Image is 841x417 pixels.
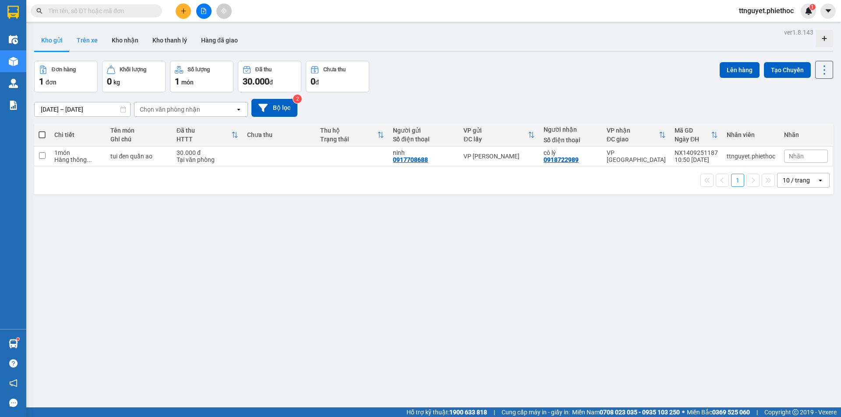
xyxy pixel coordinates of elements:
img: icon-new-feature [805,7,813,15]
div: Người gửi [393,127,455,134]
div: Chọn văn phòng nhận [140,105,200,114]
div: Chưa thu [247,131,311,138]
th: Toggle SortBy [602,123,670,147]
button: Tạo Chuyến [764,62,811,78]
img: warehouse-icon [9,57,18,66]
input: Select a date range. [35,102,130,116]
span: đ [269,79,273,86]
div: Khối lượng [120,67,146,73]
span: question-circle [9,359,18,368]
div: VP [GEOGRAPHIC_DATA] [607,149,666,163]
div: ninh [393,149,455,156]
div: Mã GD [675,127,711,134]
img: warehouse-icon [9,79,18,88]
strong: 1900 633 818 [449,409,487,416]
button: Đã thu30.000đ [238,61,301,92]
div: Đã thu [177,127,231,134]
span: đ [315,79,319,86]
div: Người nhận [544,126,598,133]
span: search [36,8,42,14]
sup: 1 [17,338,19,340]
div: Nhân viên [727,131,775,138]
span: notification [9,379,18,387]
button: 1 [731,174,744,187]
img: logo-vxr [7,6,19,19]
div: ver 1.8.143 [784,28,813,37]
div: 0917708688 [393,156,428,163]
span: món [181,79,194,86]
div: Số điện thoại [393,136,455,143]
button: Kho nhận [105,30,145,51]
div: 10:50 [DATE] [675,156,718,163]
div: Trạng thái [320,136,378,143]
button: Số lượng1món [170,61,233,92]
sup: 2 [293,95,302,103]
img: warehouse-icon [9,35,18,44]
span: 0 [311,76,315,87]
sup: 1 [809,4,816,10]
button: Lên hàng [720,62,760,78]
div: Thu hộ [320,127,378,134]
span: Cung cấp máy in - giấy in: [502,407,570,417]
div: Chưa thu [323,67,346,73]
span: ttnguyet.phiethoc [732,5,801,16]
div: Nhãn [784,131,828,138]
span: đơn [46,79,57,86]
div: Đã thu [255,67,272,73]
div: Đơn hàng [52,67,76,73]
div: ĐC lấy [463,136,527,143]
img: solution-icon [9,101,18,110]
button: Chưa thu0đ [306,61,369,92]
span: | [756,407,758,417]
span: 1 [175,76,180,87]
div: VP gửi [463,127,527,134]
div: NX1409251187 [675,149,718,156]
span: Miền Nam [572,407,680,417]
span: message [9,399,18,407]
div: Tại văn phòng [177,156,238,163]
button: file-add [196,4,212,19]
div: Ngày ĐH [675,136,711,143]
th: Toggle SortBy [459,123,539,147]
div: Hàng thông thường [54,156,102,163]
span: 0 [107,76,112,87]
svg: open [235,106,242,113]
button: Bộ lọc [251,99,297,117]
input: Tìm tên, số ĐT hoặc mã đơn [48,6,152,16]
button: Trên xe [70,30,105,51]
div: ttnguyet.phiethoc [727,153,775,160]
th: Toggle SortBy [670,123,722,147]
button: Kho thanh lý [145,30,194,51]
strong: 0708 023 035 - 0935 103 250 [600,409,680,416]
div: 1 món [54,149,102,156]
button: Hàng đã giao [194,30,245,51]
div: Số điện thoại [544,137,598,144]
span: ⚪️ [682,410,685,414]
span: copyright [792,409,799,415]
th: Toggle SortBy [316,123,389,147]
div: ĐC giao [607,136,659,143]
div: tui đen quần ao [110,153,168,160]
div: Ghi chú [110,136,168,143]
div: VP [PERSON_NAME] [463,153,534,160]
span: 1 [39,76,44,87]
div: Chi tiết [54,131,102,138]
span: Hỗ trợ kỹ thuật: [406,407,487,417]
button: Khối lượng0kg [102,61,166,92]
div: 30.000 đ [177,149,238,156]
span: file-add [201,8,207,14]
div: Số lượng [187,67,210,73]
button: Kho gửi [34,30,70,51]
span: | [494,407,495,417]
span: Nhãn [789,153,804,160]
button: Đơn hàng1đơn [34,61,98,92]
span: kg [113,79,120,86]
svg: open [817,177,824,184]
span: caret-down [824,7,832,15]
strong: 0369 525 060 [712,409,750,416]
span: aim [221,8,227,14]
th: Toggle SortBy [172,123,243,147]
span: 1 [811,4,814,10]
div: Tạo kho hàng mới [816,30,833,47]
div: 0918722989 [544,156,579,163]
